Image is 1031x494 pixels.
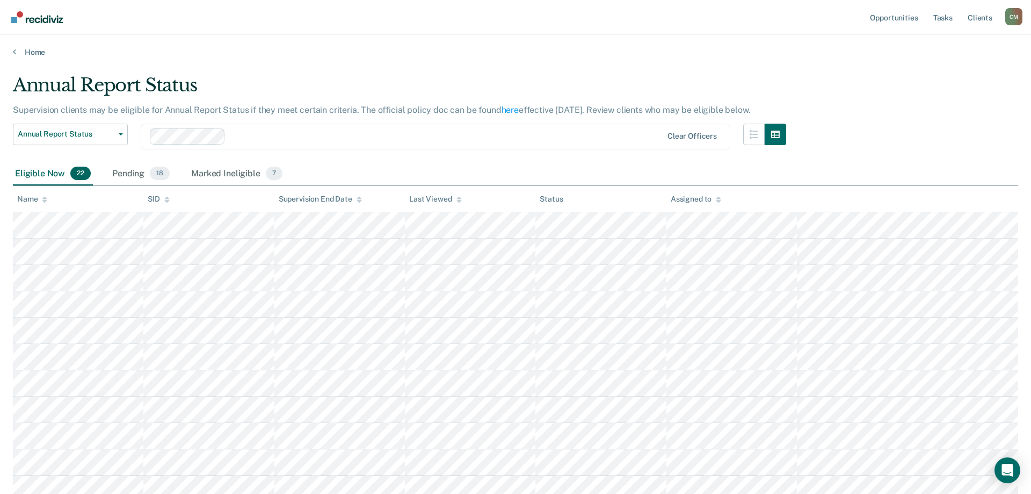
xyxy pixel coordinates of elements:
[994,457,1020,483] div: Open Intercom Messenger
[150,167,170,181] span: 18
[279,195,362,204] div: Supervision End Date
[1005,8,1022,25] button: Profile dropdown button
[671,195,721,204] div: Assigned to
[11,11,63,23] img: Recidiviz
[13,74,786,105] div: Annual Report Status
[189,162,285,186] div: Marked Ineligible7
[266,167,282,181] span: 7
[502,105,519,115] a: here
[13,47,1018,57] a: Home
[17,195,47,204] div: Name
[18,130,114,139] span: Annual Report Status
[13,124,128,145] button: Annual Report Status
[70,167,91,181] span: 22
[13,162,93,186] div: Eligible Now22
[1005,8,1022,25] div: C M
[148,195,170,204] div: SID
[667,132,717,141] div: Clear officers
[13,105,750,115] p: Supervision clients may be eligible for Annual Report Status if they meet certain criteria. The o...
[409,195,461,204] div: Last Viewed
[540,195,563,204] div: Status
[110,162,172,186] div: Pending18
